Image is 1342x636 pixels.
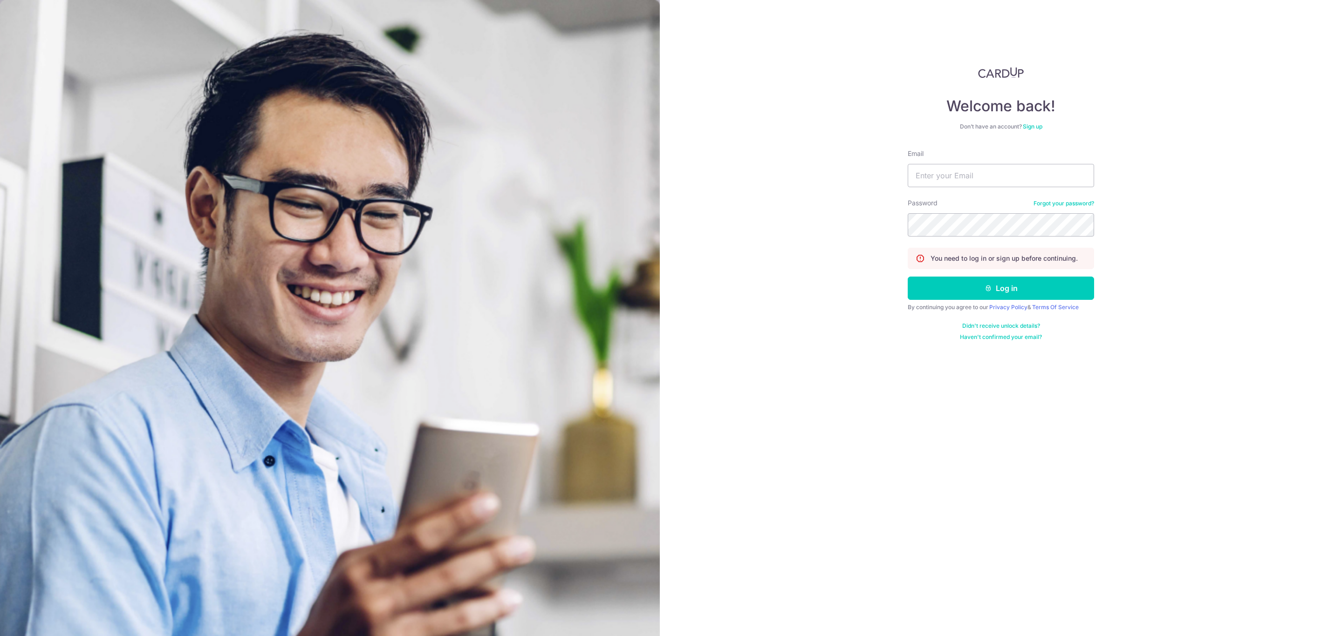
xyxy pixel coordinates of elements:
p: You need to log in or sign up before continuing. [931,254,1078,263]
div: Don’t have an account? [908,123,1094,130]
a: Privacy Policy [989,304,1027,311]
a: Sign up [1023,123,1042,130]
a: Forgot your password? [1034,200,1094,207]
label: Email [908,149,924,158]
button: Log in [908,277,1094,300]
a: Didn't receive unlock details? [962,322,1040,330]
a: Haven't confirmed your email? [960,333,1042,341]
h4: Welcome back! [908,97,1094,115]
img: CardUp Logo [978,67,1024,78]
label: Password [908,198,938,208]
div: By continuing you agree to our & [908,304,1094,311]
a: Terms Of Service [1032,304,1079,311]
input: Enter your Email [908,164,1094,187]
